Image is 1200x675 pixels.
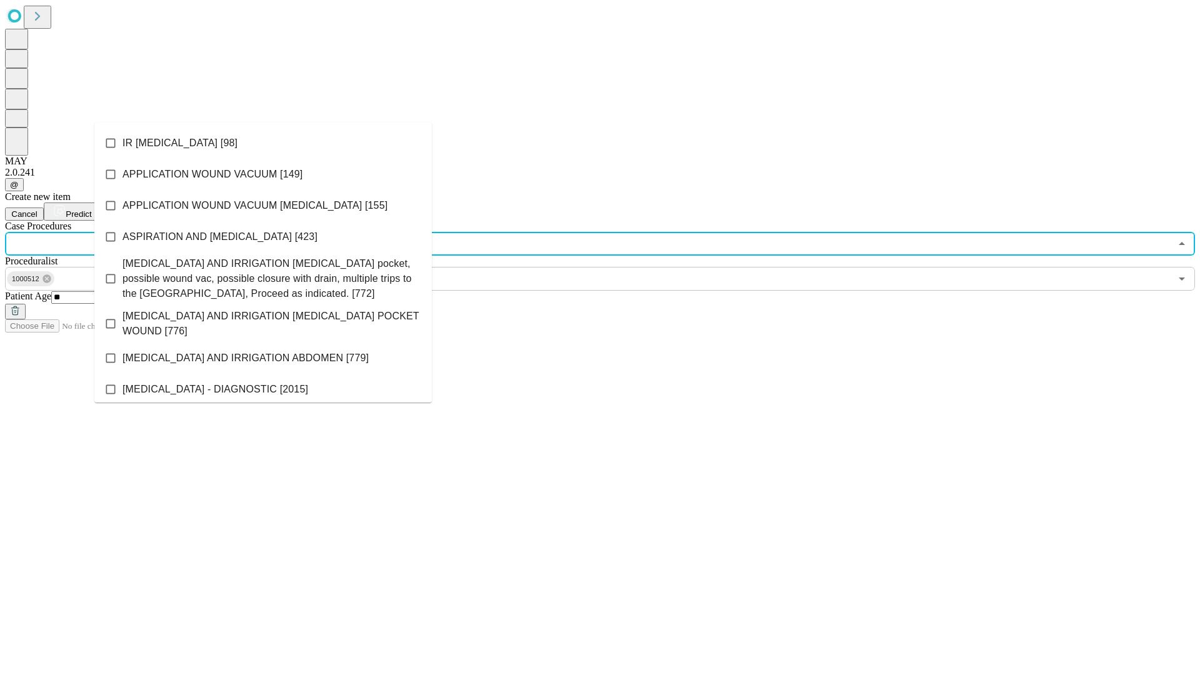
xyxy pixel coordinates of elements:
span: Scheduled Procedure [5,221,71,231]
span: [MEDICAL_DATA] AND IRRIGATION [MEDICAL_DATA] pocket, possible wound vac, possible closure with dr... [122,256,422,301]
button: Predict [44,202,101,221]
button: Open [1173,270,1191,287]
span: Predict [66,209,91,219]
span: Create new item [5,191,71,202]
span: [MEDICAL_DATA] - DIAGNOSTIC [2015] [122,382,308,397]
span: 1000512 [7,272,44,286]
button: Cancel [5,207,44,221]
div: 1000512 [7,271,54,286]
div: MAY [5,156,1195,167]
span: @ [10,180,19,189]
span: IR [MEDICAL_DATA] [98] [122,136,237,151]
div: 2.0.241 [5,167,1195,178]
span: APPLICATION WOUND VACUUM [MEDICAL_DATA] [155] [122,198,387,213]
button: @ [5,178,24,191]
span: Proceduralist [5,256,57,266]
button: Close [1173,235,1191,252]
span: APPLICATION WOUND VACUUM [149] [122,167,302,182]
span: Patient Age [5,291,51,301]
span: ASPIRATION AND [MEDICAL_DATA] [423] [122,229,317,244]
span: Cancel [11,209,37,219]
span: [MEDICAL_DATA] AND IRRIGATION [MEDICAL_DATA] POCKET WOUND [776] [122,309,422,339]
span: [MEDICAL_DATA] AND IRRIGATION ABDOMEN [779] [122,351,369,366]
